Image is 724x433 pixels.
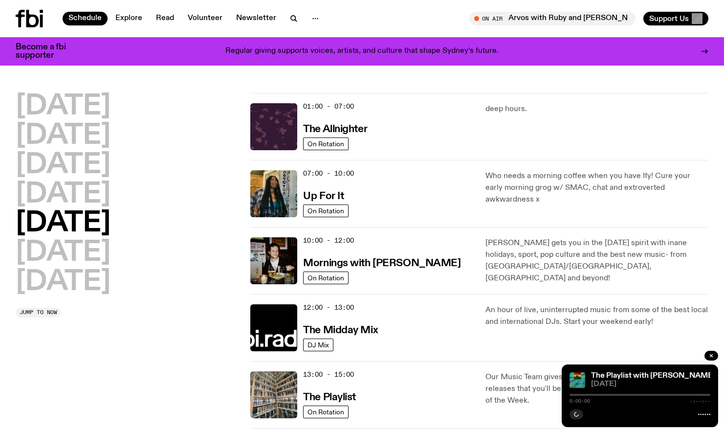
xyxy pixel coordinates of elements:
[16,269,110,296] button: [DATE]
[303,392,356,403] h3: The Playlist
[20,310,57,315] span: Jump to now
[303,137,349,150] a: On Rotation
[643,12,708,25] button: Support Us
[16,122,110,150] button: [DATE]
[303,325,378,336] h3: The Midday Mix
[16,308,61,318] button: Jump to now
[303,272,349,284] a: On Rotation
[303,102,354,111] span: 01:00 - 07:00
[570,399,590,404] span: 0:00:00
[690,399,710,404] span: -:--:--
[303,122,367,135] a: The Allnighter
[225,47,499,56] p: Regular giving supports voices, artists, and culture that shape Sydney’s future.
[485,170,708,205] p: Who needs a morning coffee when you have Ify! Cure your early morning grog w/ SMAC, chat and extr...
[16,152,110,179] button: [DATE]
[303,191,344,202] h3: Up For It
[230,12,282,25] a: Newsletter
[485,237,708,284] p: [PERSON_NAME] gets you in the [DATE] spirit with inane holidays, sport, pop culture and the best ...
[307,140,344,148] span: On Rotation
[307,342,329,349] span: DJ Mix
[591,372,715,380] a: The Playlist with [PERSON_NAME]
[16,43,78,60] h3: Become a fbi supporter
[16,93,110,120] button: [DATE]
[469,12,636,25] button: On AirArvos with Ruby and [PERSON_NAME]
[303,406,349,418] a: On Rotation
[16,239,110,267] button: [DATE]
[485,371,708,407] p: Our Music Team gives you a first listen to all the best new releases that you'll be hearing on fb...
[307,207,344,215] span: On Rotation
[303,323,378,336] a: The Midday Mix
[110,12,148,25] a: Explore
[303,303,354,312] span: 12:00 - 13:00
[307,409,344,416] span: On Rotation
[16,181,110,208] button: [DATE]
[485,304,708,328] p: An hour of live, uninterrupted music from some of the best local and international DJs. Start you...
[303,189,344,202] a: Up For It
[250,371,297,418] img: A corner shot of the fbi music library
[150,12,180,25] a: Read
[182,12,228,25] a: Volunteer
[591,381,710,388] span: [DATE]
[570,372,585,388] img: The poster for this episode of The Playlist. It features the album artwork for Amaarae's BLACK ST...
[307,274,344,282] span: On Rotation
[303,339,333,351] a: DJ Mix
[303,169,354,178] span: 07:00 - 10:00
[485,103,708,115] p: deep hours.
[303,236,354,245] span: 10:00 - 12:00
[303,390,356,403] a: The Playlist
[250,170,297,217] img: Ify - a Brown Skin girl with black braided twists, looking up to the side with her tongue stickin...
[649,14,689,23] span: Support Us
[16,210,110,237] button: [DATE]
[303,205,349,217] a: On Rotation
[303,124,367,135] h3: The Allnighter
[63,12,108,25] a: Schedule
[250,237,297,284] img: Sam blankly stares at the camera, brightly lit by a camera flash wearing a hat collared shirt and...
[303,370,354,379] span: 13:00 - 15:00
[303,258,461,269] h3: Mornings with [PERSON_NAME]
[303,256,461,269] a: Mornings with [PERSON_NAME]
